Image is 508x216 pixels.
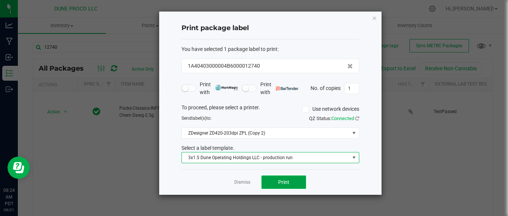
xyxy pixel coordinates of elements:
[309,116,359,121] span: QZ Status:
[181,46,277,52] span: You have selected 1 package label to print
[276,87,299,90] img: bartender.png
[192,116,206,121] span: label(s)
[181,45,359,53] div: :
[181,23,359,33] h4: Print package label
[176,144,365,152] div: Select a label template.
[260,81,299,96] span: Print with
[331,116,354,121] span: Connected
[181,116,212,121] span: Send to:
[176,104,365,115] div: To proceed, please select a printer.
[188,62,260,70] span: 1A40403000004B6000012740
[234,179,250,186] a: Dismiss
[261,175,306,189] button: Print
[7,157,30,179] iframe: Resource center
[278,179,289,185] span: Print
[182,152,350,163] span: 3x1.5 Dune Operating Holdings LLC - production run
[200,81,238,96] span: Print with
[215,85,238,90] img: mark_magic_cybra.png
[182,128,350,138] span: ZDesigner ZD420-203dpi ZPL (Copy 2)
[311,85,341,91] span: No. of copies
[302,105,359,113] label: Use network devices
